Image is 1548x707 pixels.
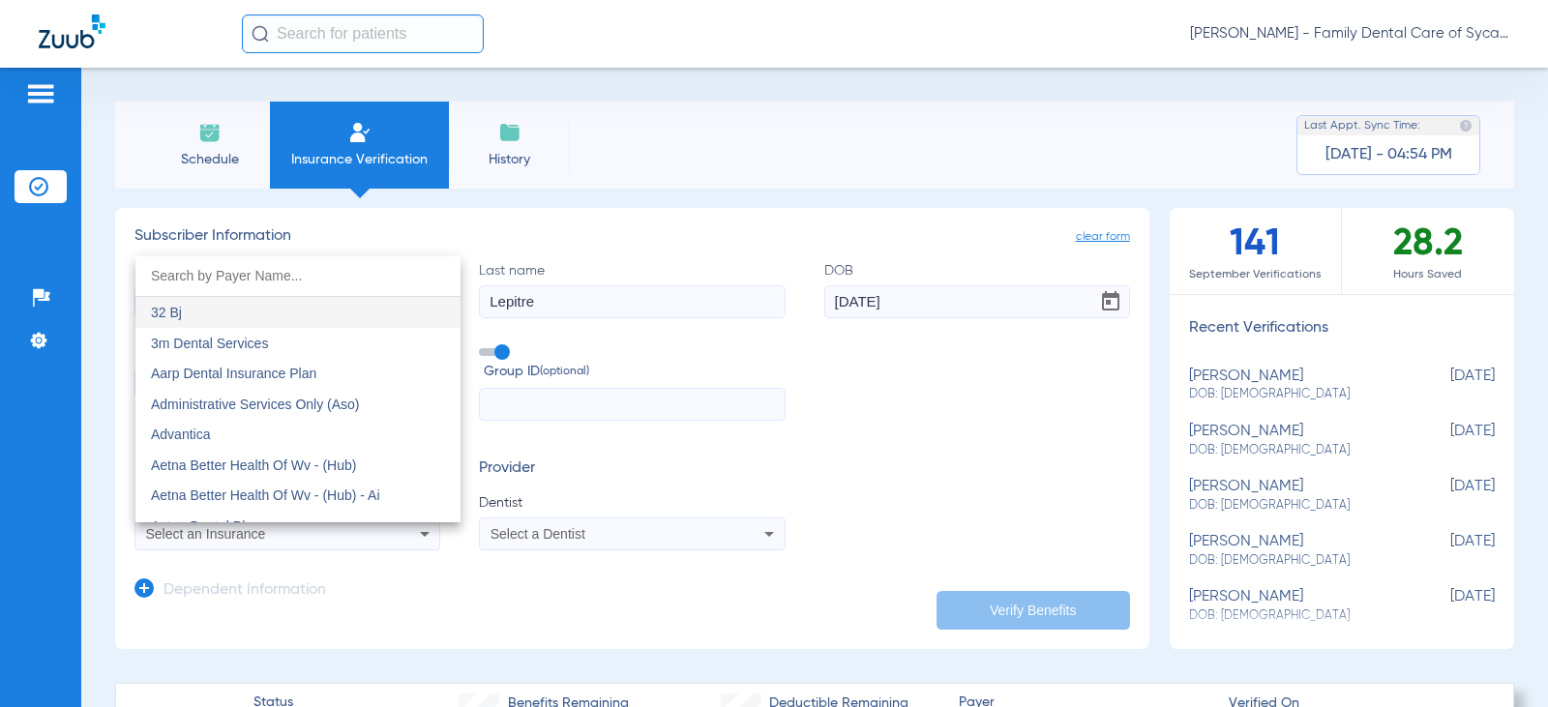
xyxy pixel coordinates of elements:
span: Aetna Dental Plans [151,518,267,534]
span: Advantica [151,427,210,442]
span: Aetna Better Health Of Wv - (Hub) [151,457,356,473]
span: 32 Bj [151,305,182,320]
span: 3m Dental Services [151,336,268,351]
span: Aetna Better Health Of Wv - (Hub) - Ai [151,487,380,503]
span: Administrative Services Only (Aso) [151,397,360,412]
span: Aarp Dental Insurance Plan [151,366,316,381]
input: dropdown search [135,256,461,296]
